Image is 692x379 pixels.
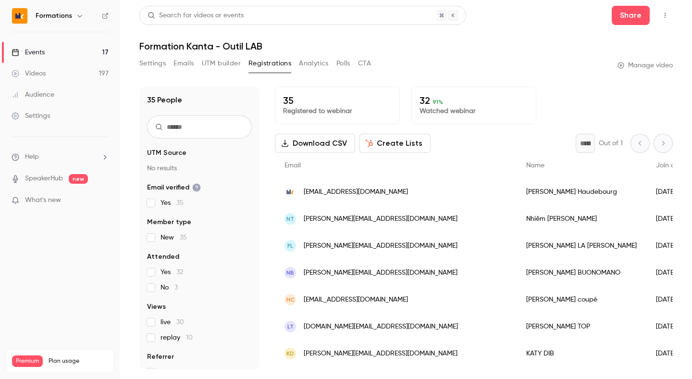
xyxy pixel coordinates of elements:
[12,90,54,100] div: Audience
[25,195,61,205] span: What's new
[420,106,528,116] p: Watched webinar
[161,233,187,242] span: New
[186,334,193,341] span: 10
[161,367,191,377] span: Other
[176,269,183,276] span: 32
[304,295,408,305] span: [EMAIL_ADDRESS][DOMAIN_NAME]
[283,95,392,106] p: 35
[173,56,194,71] button: Emails
[286,349,294,358] span: KD
[304,349,457,359] span: [PERSON_NAME][EMAIL_ADDRESS][DOMAIN_NAME]
[599,139,623,148] p: Out of 1
[147,148,252,377] section: facet-groups
[161,333,193,342] span: replay
[526,162,544,169] span: Name
[304,268,457,278] span: [PERSON_NAME][EMAIL_ADDRESS][DOMAIN_NAME]
[49,357,108,365] span: Plan usage
[161,198,184,208] span: Yes
[147,94,182,106] h1: 35 People
[147,352,174,362] span: Referrer
[286,215,294,223] span: NT
[180,234,187,241] span: 35
[299,56,329,71] button: Analytics
[275,134,355,153] button: Download CSV
[12,355,43,367] span: Premium
[287,241,293,250] span: FL
[176,200,184,206] span: 35
[184,369,191,376] span: 35
[139,56,166,71] button: Settings
[618,61,673,70] a: Manage video
[517,232,646,259] div: [PERSON_NAME] LA [PERSON_NAME]
[161,283,178,292] span: No
[12,8,27,24] img: Formations
[161,267,183,277] span: Yes
[147,183,201,192] span: Email verified
[517,313,646,340] div: [PERSON_NAME] TOP
[176,319,184,326] span: 30
[248,56,291,71] button: Registrations
[12,152,109,162] li: help-dropdown-opener
[517,286,646,313] div: [PERSON_NAME] coupé
[69,174,88,184] span: new
[12,111,50,121] div: Settings
[147,217,191,227] span: Member type
[284,162,301,169] span: Email
[25,174,63,184] a: SpeakerHub
[12,69,46,78] div: Videos
[432,99,443,105] span: 91 %
[517,178,646,205] div: [PERSON_NAME] Haudebourg
[517,205,646,232] div: Nhiêm [PERSON_NAME]
[517,340,646,367] div: KATY DIB
[287,322,294,331] span: lT
[174,284,178,291] span: 3
[284,186,296,198] img: kanta.fr
[147,252,179,262] span: Attended
[304,322,458,332] span: [DOMAIN_NAME][EMAIL_ADDRESS][DOMAIN_NAME]
[304,241,457,251] span: [PERSON_NAME][EMAIL_ADDRESS][DOMAIN_NAME]
[612,6,650,25] button: Share
[358,56,371,71] button: CTA
[304,214,457,224] span: [PERSON_NAME][EMAIL_ADDRESS][DOMAIN_NAME]
[359,134,431,153] button: Create Lists
[147,164,252,173] p: No results
[25,152,39,162] span: Help
[12,48,45,57] div: Events
[97,196,109,205] iframe: Noticeable Trigger
[420,95,528,106] p: 32
[139,40,673,52] h1: Formation Kanta - Outil LAB
[36,11,72,21] h6: Formations
[202,56,241,71] button: UTM builder
[304,187,408,197] span: [EMAIL_ADDRESS][DOMAIN_NAME]
[656,162,686,169] span: Join date
[148,11,244,21] div: Search for videos or events
[517,259,646,286] div: [PERSON_NAME] BUONOMANO
[283,106,392,116] p: Registered to webinar
[286,295,295,304] span: hc
[147,148,186,158] span: UTM Source
[286,268,294,277] span: NB
[161,317,184,327] span: live
[336,56,350,71] button: Polls
[147,302,166,312] span: Views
